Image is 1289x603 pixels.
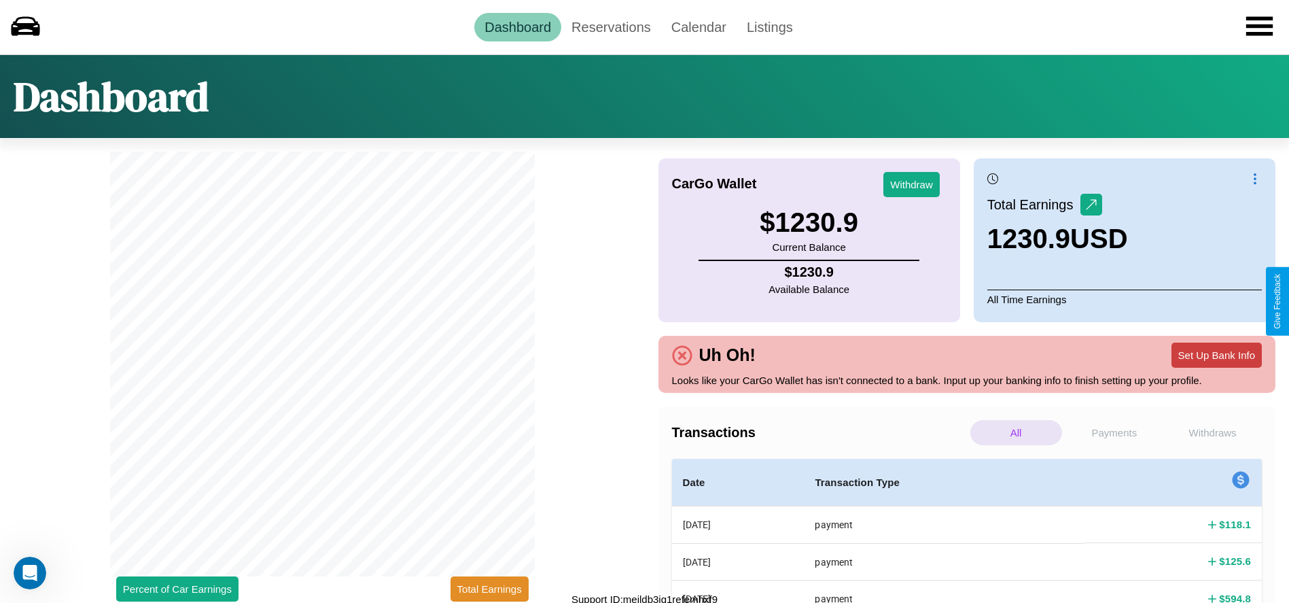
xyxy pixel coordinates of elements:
[804,543,1084,580] th: payment
[769,264,849,280] h4: $ 1230.9
[672,371,1262,390] p: Looks like your CarGo Wallet has isn't connected to a bank. Input up your banking info to finish ...
[451,576,529,602] button: Total Earnings
[692,345,762,365] h4: Uh Oh!
[760,207,858,238] h3: $ 1230.9
[561,13,661,41] a: Reservations
[970,420,1062,445] p: All
[672,425,967,441] h4: Transactions
[672,543,805,580] th: [DATE]
[737,13,803,41] a: Listings
[760,238,858,256] p: Current Balance
[815,475,1074,491] h4: Transaction Type
[804,506,1084,544] th: payment
[1273,274,1282,329] div: Give Feedback
[987,224,1128,254] h3: 1230.9 USD
[1171,343,1262,368] button: Set Up Bank Info
[1219,554,1251,568] h4: $ 125.6
[1219,517,1251,532] h4: $ 118.1
[661,13,737,41] a: Calendar
[769,280,849,298] p: Available Balance
[987,290,1262,309] p: All Time Earnings
[1167,420,1258,445] p: Withdraws
[683,475,794,491] h4: Date
[672,506,805,544] th: [DATE]
[14,69,209,124] h1: Dashboard
[116,576,239,602] button: Percent of Car Earnings
[672,176,757,192] h4: CarGo Wallet
[987,192,1080,217] p: Total Earnings
[14,557,46,589] iframe: Intercom live chat
[883,172,940,197] button: Withdraw
[474,13,561,41] a: Dashboard
[1069,420,1161,445] p: Payments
